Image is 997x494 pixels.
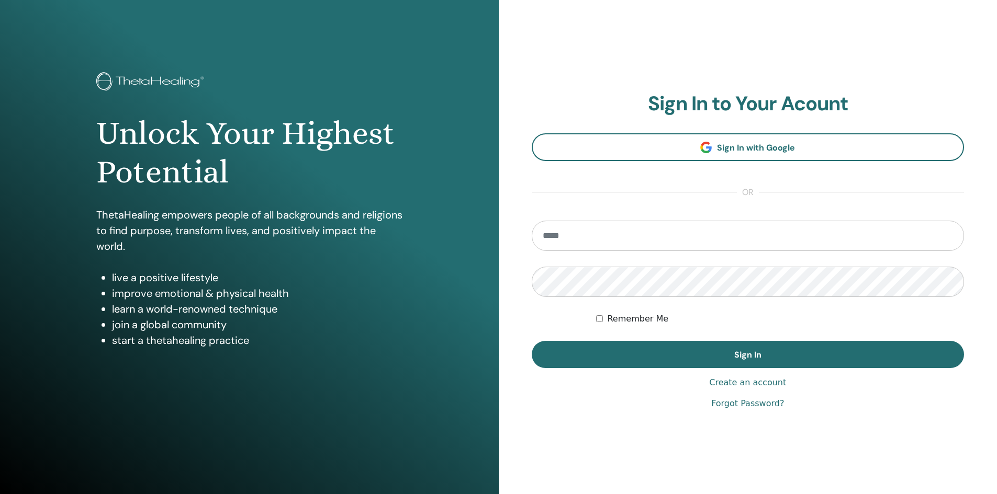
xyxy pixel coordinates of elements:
[734,349,761,360] span: Sign In
[532,133,965,161] a: Sign In with Google
[532,92,965,116] h2: Sign In to Your Acount
[112,285,402,301] li: improve emotional & physical health
[112,332,402,348] li: start a thetahealing practice
[112,301,402,317] li: learn a world-renowned technique
[711,397,784,410] a: Forgot Password?
[96,114,402,192] h1: Unlock Your Highest Potential
[96,207,402,254] p: ThetaHealing empowers people of all backgrounds and religions to find purpose, transform lives, a...
[737,186,759,199] span: or
[112,270,402,285] li: live a positive lifestyle
[717,142,795,153] span: Sign In with Google
[607,313,668,325] label: Remember Me
[709,376,786,389] a: Create an account
[532,341,965,368] button: Sign In
[596,313,964,325] div: Keep me authenticated indefinitely or until I manually logout
[112,317,402,332] li: join a global community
